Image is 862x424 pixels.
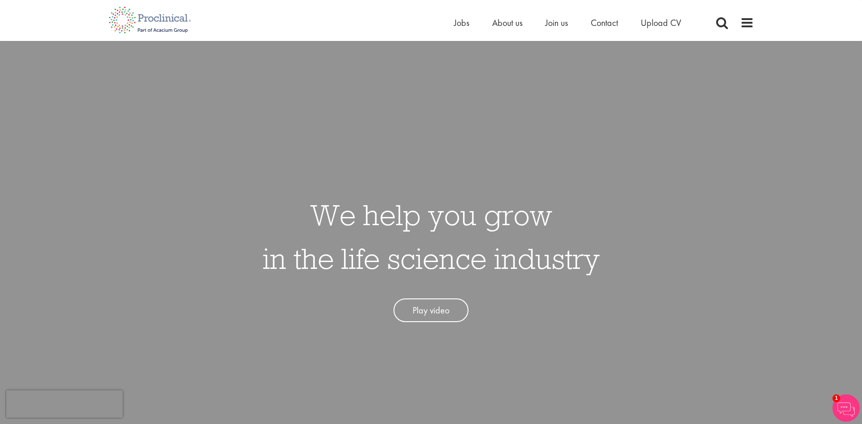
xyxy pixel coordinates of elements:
a: Join us [545,17,568,29]
span: 1 [832,394,840,402]
img: Chatbot [832,394,860,422]
a: Upload CV [641,17,681,29]
h1: We help you grow in the life science industry [263,193,600,280]
a: About us [492,17,523,29]
a: Contact [591,17,618,29]
a: Play video [394,298,468,323]
a: Jobs [454,17,469,29]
